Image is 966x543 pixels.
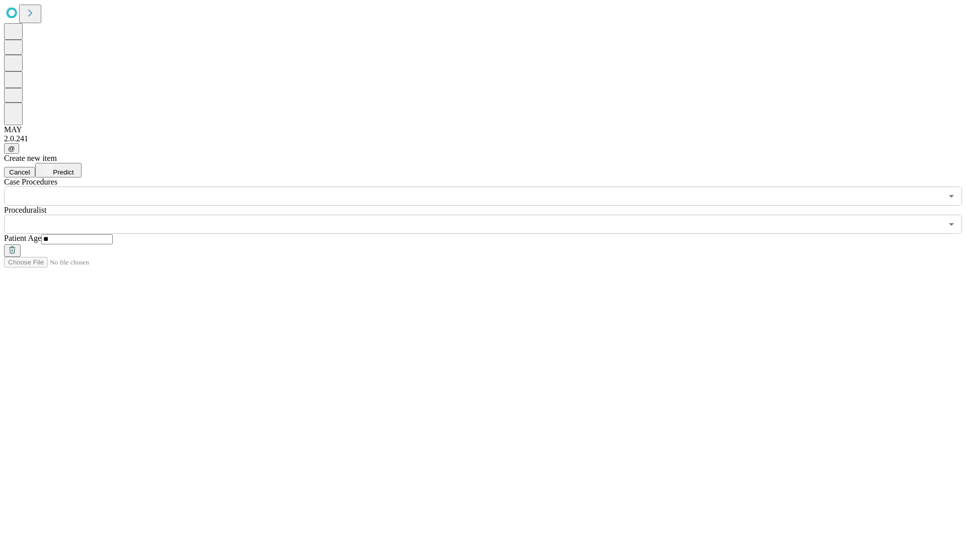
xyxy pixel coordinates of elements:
span: Patient Age [4,234,41,242]
button: Cancel [4,167,35,177]
span: Cancel [9,168,30,176]
div: 2.0.241 [4,134,962,143]
button: @ [4,143,19,154]
span: Proceduralist [4,206,46,214]
span: Predict [53,168,73,176]
button: Predict [35,163,82,177]
span: @ [8,145,15,152]
div: MAY [4,125,962,134]
button: Open [944,189,958,203]
span: Create new item [4,154,57,162]
button: Open [944,217,958,231]
span: Scheduled Procedure [4,177,57,186]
